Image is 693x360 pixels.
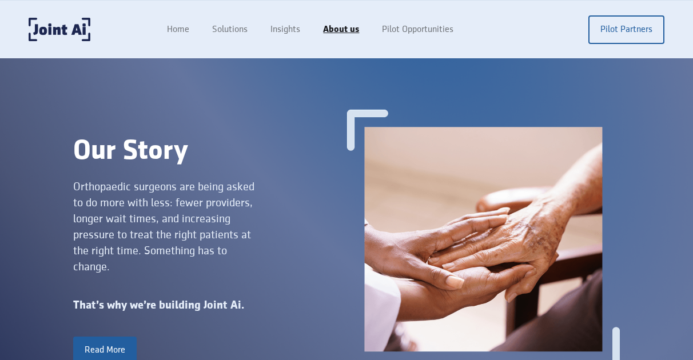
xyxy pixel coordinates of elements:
a: Home [156,19,201,41]
a: home [29,18,90,41]
a: Pilot Opportunities [371,19,465,41]
a: Pilot Partners [588,15,664,44]
a: About us [312,19,371,41]
div: Orthopaedic surgeons are being asked to do more with less: fewer providers, longer wait times, an... [73,179,265,275]
div: Our Story [73,135,346,167]
a: Insights [259,19,312,41]
a: Solutions [201,19,259,41]
div: That’s why we’re building Joint Ai. [73,298,346,314]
